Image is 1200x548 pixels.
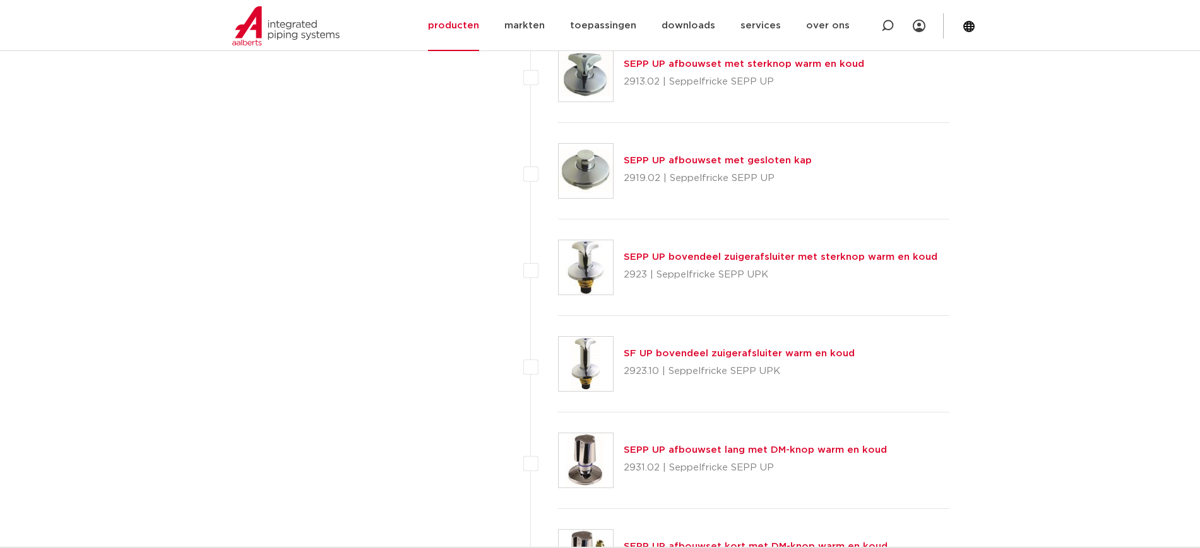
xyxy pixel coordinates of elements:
p: 2923 | Seppelfricke SEPP UPK [624,265,937,285]
a: SEPP UP afbouwset lang met DM-knop warm en koud [624,445,887,455]
p: 2923.10 | Seppelfricke SEPP UPK [624,361,855,382]
a: SEPP UP bovendeel zuigerafsluiter met sterknop warm en koud [624,252,937,262]
img: Thumbnail for SEPP UP afbouwset met gesloten kap [559,144,613,198]
a: SF UP bovendeel zuigerafsluiter warm en koud [624,349,855,358]
a: SEPP UP afbouwset met sterknop warm en koud [624,59,864,69]
p: 2919.02 | Seppelfricke SEPP UP [624,168,812,189]
p: 2913.02 | Seppelfricke SEPP UP [624,72,864,92]
a: SEPP UP afbouwset met gesloten kap [624,156,812,165]
p: 2931.02 | Seppelfricke SEPP UP [624,458,887,478]
img: Thumbnail for SEPP UP afbouwset met sterknop warm en koud [559,47,613,102]
img: Thumbnail for SEPP UP bovendeel zuigerafsluiter met sterknop warm en koud [559,240,613,294]
img: Thumbnail for SEPP UP afbouwset lang met DM-knop warm en koud [559,433,613,487]
img: Thumbnail for SF UP bovendeel zuigerafsluiter warm en koud [559,337,613,391]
